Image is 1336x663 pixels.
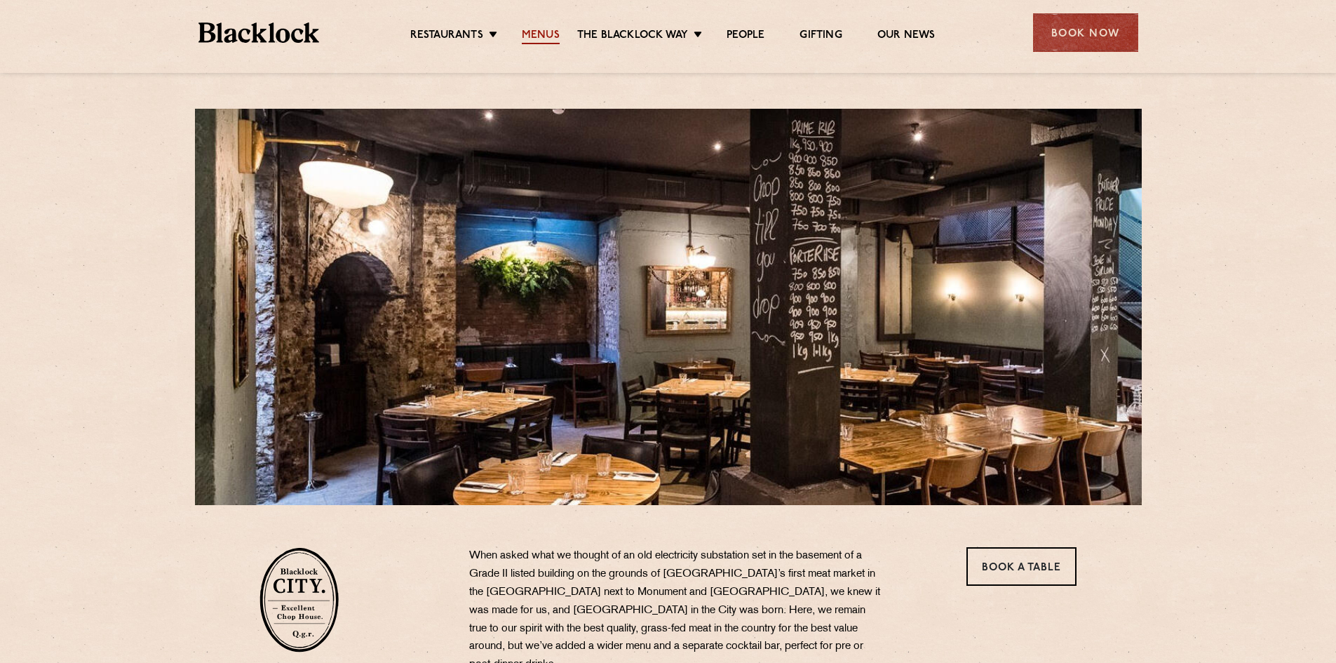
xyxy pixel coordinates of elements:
img: BL_Textured_Logo-footer-cropped.svg [198,22,320,43]
a: Menus [522,29,560,44]
a: Our News [877,29,936,44]
a: Gifting [799,29,842,44]
a: The Blacklock Way [577,29,688,44]
a: Book a Table [966,547,1077,586]
a: Restaurants [410,29,483,44]
div: Book Now [1033,13,1138,52]
img: City-stamp-default.svg [259,547,339,652]
a: People [727,29,764,44]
